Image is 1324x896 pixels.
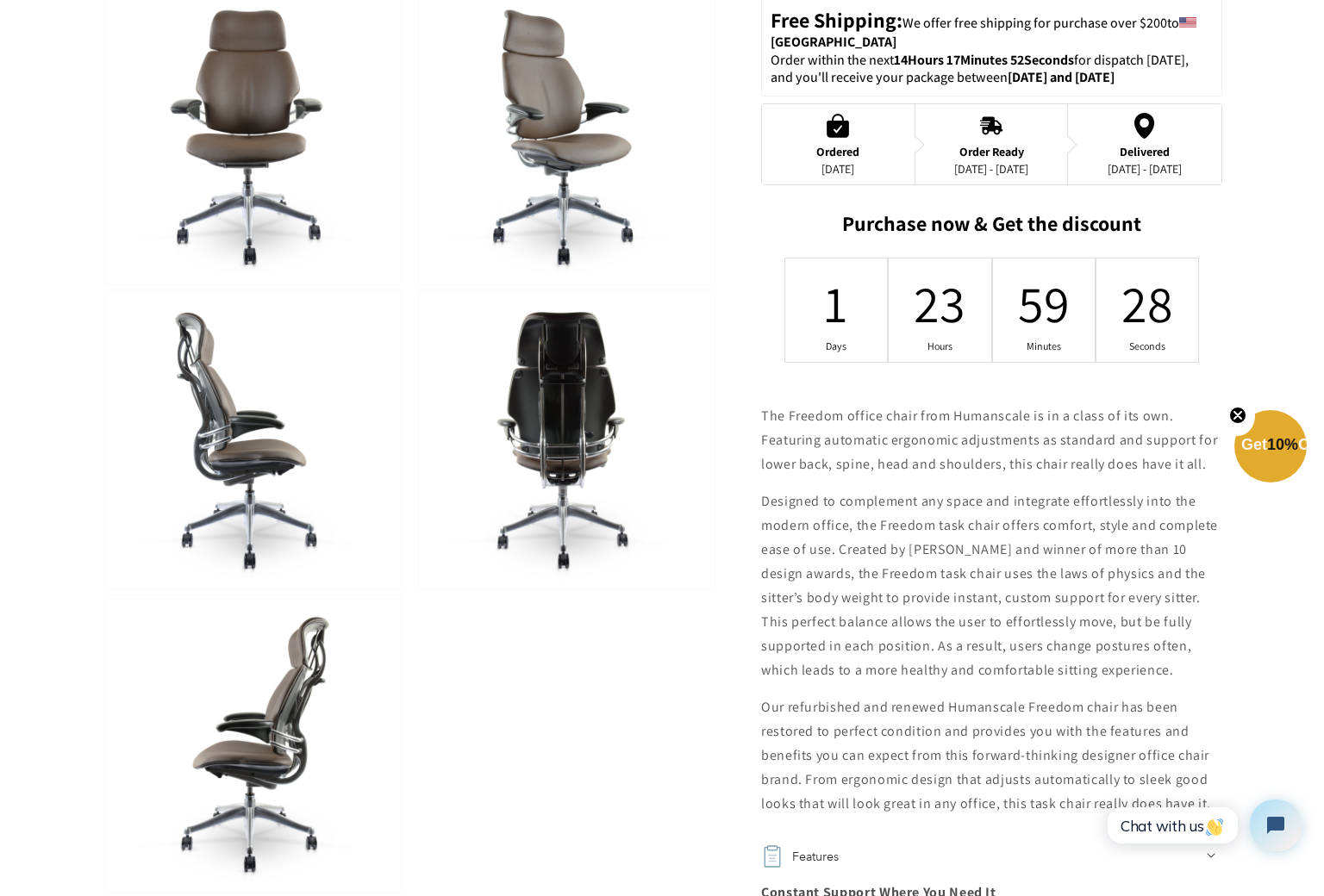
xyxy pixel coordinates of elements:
div: 59 [1033,270,1055,337]
span: 14Hours 17Minutes 52Seconds [894,51,1074,69]
button: Close teaser [1221,396,1255,436]
div: Delivered [1108,145,1182,159]
h2: Features [792,844,839,868]
strong: [GEOGRAPHIC_DATA] [771,33,896,51]
span: We offer free shipping for purchase over $200 [902,14,1167,32]
summary: Features [761,832,1222,880]
div: 28 [1136,270,1158,337]
img: Freedom Chair with Headrest (Renewed) | Brown color & Crome base - chairorama [419,291,715,588]
img: Freedom Chair with Headrest (Renewed) | Brown color & Crome base - chairorama [105,595,401,892]
div: Days [825,339,847,353]
div: 1 [825,270,847,337]
p: to [771,7,1213,52]
strong: [DATE] and [DATE] [1008,68,1115,86]
img: Freedom Chair with Headrest (Renewed) | Brown color & Crome base - chairorama [105,291,401,588]
p: Our refurbished and renewed Humanscale Freedom chair has been restored to perfect condition and p... [761,695,1222,816]
span: Designed to complement any space and integrate effortlessly into the modern office, the Freedom t... [761,492,1218,679]
div: Seconds [1136,339,1158,353]
iframe: Tidio Chat [1089,785,1316,866]
strong: Free Shipping: [771,6,902,34]
div: [DATE] [816,162,859,176]
div: Ordered [816,145,859,159]
div: Minutes [1033,339,1055,353]
div: 23 [929,270,952,337]
span: 10% [1267,436,1298,453]
div: Order Ready [954,145,1028,159]
div: [DATE] - [DATE] [954,162,1028,176]
p: The Freedom office chair from Humanscale is in a class of its own. Featuring automatic ergonomic ... [761,404,1222,476]
div: Hours [929,339,952,353]
span: Get Off [1241,436,1321,453]
h2: Purchase now & Get the discount [761,211,1222,245]
p: Order within the next for dispatch [DATE], and you'll receive your package between [771,52,1213,88]
div: [DATE] - [DATE] [1108,162,1182,176]
div: Get10%OffClose teaser [1234,412,1307,484]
